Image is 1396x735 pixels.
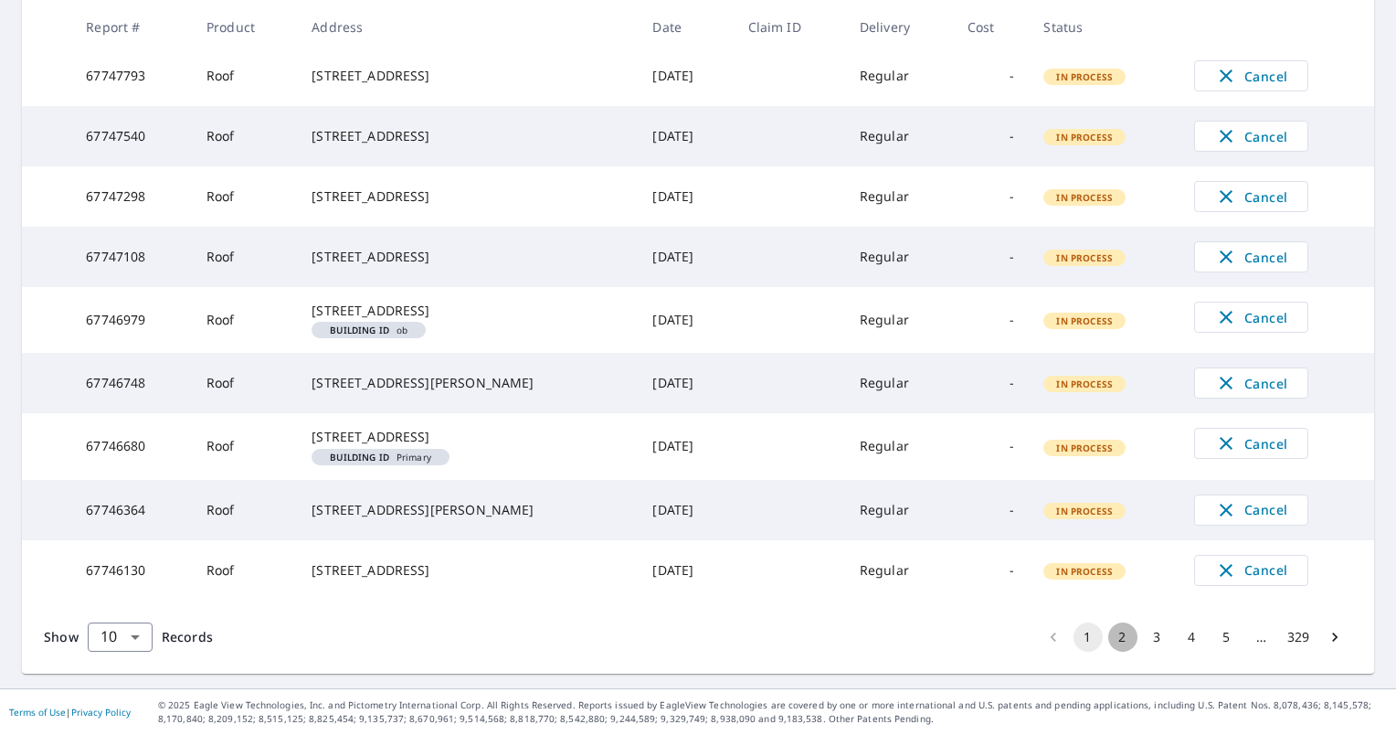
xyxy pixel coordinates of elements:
td: Regular [845,46,953,106]
span: Cancel [1213,65,1289,87]
td: 67746364 [71,480,192,540]
a: Terms of Use [9,706,66,719]
nav: pagination navigation [1036,623,1352,652]
td: [DATE] [638,46,733,106]
td: 67747108 [71,227,192,287]
div: Show 10 records [88,623,153,652]
span: Cancel [1213,432,1289,454]
td: - [953,106,1029,166]
div: [STREET_ADDRESS] [312,428,623,446]
button: Cancel [1194,241,1308,272]
td: - [953,287,1029,353]
div: [STREET_ADDRESS] [312,187,623,206]
td: 67747298 [71,166,192,227]
td: [DATE] [638,353,733,413]
td: - [953,227,1029,287]
a: Privacy Policy [71,706,131,719]
button: Cancel [1194,60,1308,91]
td: Roof [192,540,297,601]
div: [STREET_ADDRESS] [312,561,623,580]
span: Cancel [1213,246,1289,268]
span: Cancel [1213,559,1289,581]
span: In Process [1045,442,1124,454]
em: Building ID [330,453,389,462]
span: Cancel [1213,186,1289,208]
span: Cancel [1213,499,1289,521]
td: Roof [192,353,297,413]
td: - [953,166,1029,227]
td: Roof [192,106,297,166]
td: [DATE] [638,287,733,353]
div: [STREET_ADDRESS][PERSON_NAME] [312,374,623,392]
td: 67747793 [71,46,192,106]
div: [STREET_ADDRESS] [312,302,623,320]
span: Records [162,628,213,645]
td: 67746680 [71,413,192,479]
td: [DATE] [638,166,733,227]
button: Cancel [1194,367,1308,399]
button: Go to page 3 [1143,623,1172,652]
button: Cancel [1194,555,1308,586]
div: … [1247,628,1276,646]
span: Cancel [1213,125,1289,147]
td: Roof [192,166,297,227]
span: Cancel [1213,372,1289,394]
div: 10 [88,612,153,663]
td: Regular [845,353,953,413]
td: Roof [192,46,297,106]
span: ob [319,325,418,335]
td: - [953,480,1029,540]
div: [STREET_ADDRESS] [312,127,623,145]
span: In Process [1045,191,1124,204]
td: Roof [192,227,297,287]
td: - [953,413,1029,479]
button: Go to page 5 [1212,623,1242,652]
div: [STREET_ADDRESS][PERSON_NAME] [312,501,623,519]
button: page 1 [1073,623,1103,652]
td: 67746748 [71,353,192,413]
td: - [953,46,1029,106]
span: In Process [1045,565,1124,578]
td: Roof [192,480,297,540]
div: [STREET_ADDRESS] [312,67,623,85]
td: Regular [845,227,953,287]
td: 67747540 [71,106,192,166]
button: Cancel [1194,302,1308,333]
span: In Process [1045,70,1124,83]
td: Regular [845,287,953,353]
span: Cancel [1213,306,1289,328]
span: In Process [1045,378,1124,390]
p: © 2025 Eagle View Technologies, Inc. and Pictometry International Corp. All Rights Reserved. Repo... [158,698,1387,726]
button: Go to page 2 [1108,623,1137,652]
button: Cancel [1194,181,1308,212]
span: Show [44,628,79,645]
div: [STREET_ADDRESS] [312,248,623,266]
button: Cancel [1194,428,1308,459]
td: [DATE] [638,540,733,601]
td: Regular [845,540,953,601]
td: 67746130 [71,540,192,601]
td: Regular [845,106,953,166]
td: Regular [845,413,953,479]
button: Go to page 329 [1282,623,1315,652]
span: Primary [319,453,442,462]
td: [DATE] [638,413,733,479]
span: In Process [1045,314,1124,327]
td: [DATE] [638,227,733,287]
td: - [953,353,1029,413]
td: Roof [192,413,297,479]
p: | [9,707,131,718]
span: In Process [1045,505,1124,517]
button: Go to next page [1320,623,1349,652]
button: Go to page 4 [1178,623,1207,652]
td: [DATE] [638,480,733,540]
td: [DATE] [638,106,733,166]
td: Regular [845,480,953,540]
button: Cancel [1194,495,1308,526]
td: 67746979 [71,287,192,353]
em: Building ID [330,325,389,335]
td: Regular [845,166,953,227]
span: In Process [1045,251,1124,264]
td: - [953,540,1029,601]
button: Cancel [1194,121,1308,152]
